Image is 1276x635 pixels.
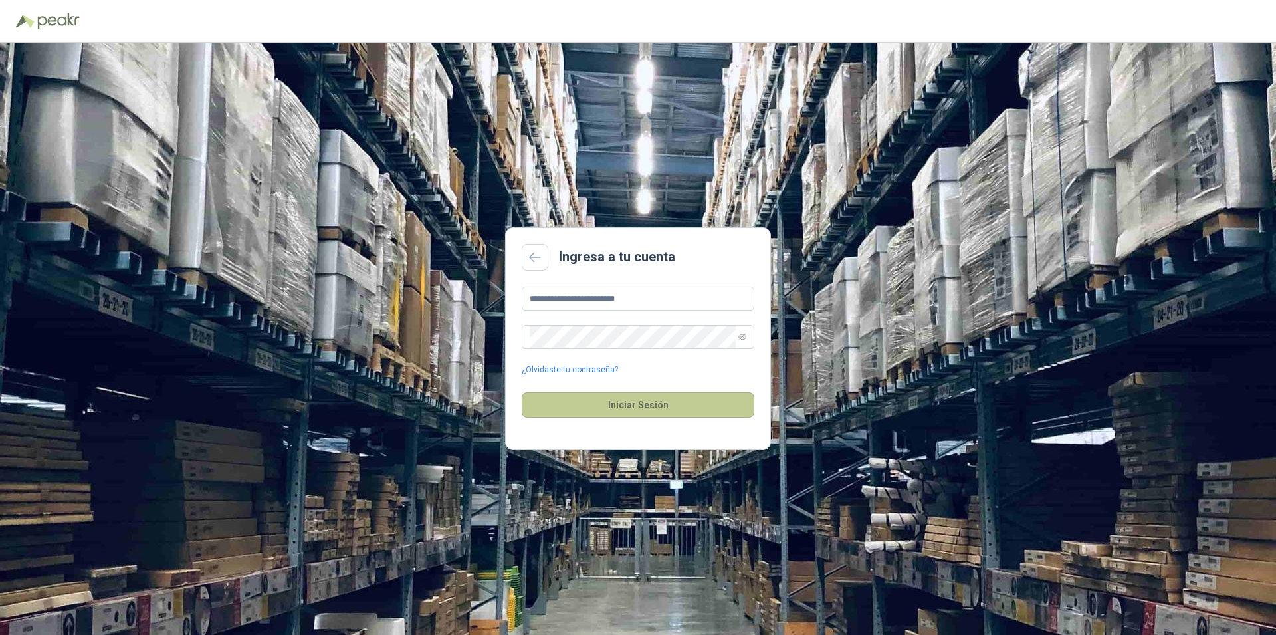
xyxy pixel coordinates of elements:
img: Peakr [37,13,80,29]
img: Logo [16,15,35,28]
button: Iniciar Sesión [522,392,754,418]
h2: Ingresa a tu cuenta [559,247,675,267]
a: ¿Olvidaste tu contraseña? [522,364,618,376]
span: eye-invisible [738,333,746,341]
